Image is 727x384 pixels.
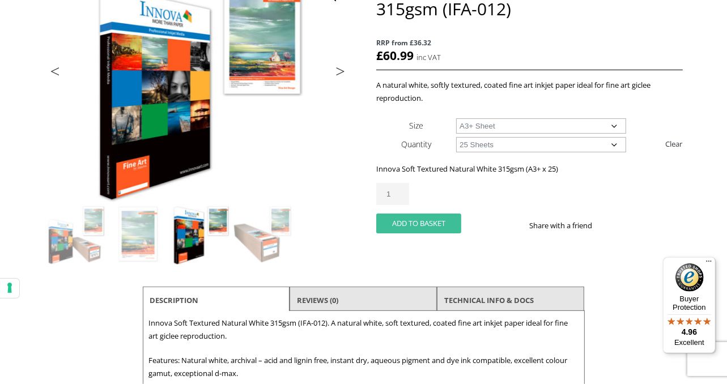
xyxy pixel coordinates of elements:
[376,36,682,49] span: RRP from £36.32
[297,290,338,310] a: Reviews (0)
[149,354,579,380] p: Features: Natural white, archival – acid and lignin free, instant dry, aqueous pigment and dye in...
[444,290,534,310] a: TECHNICAL INFO & DOCS
[633,221,642,230] img: email sharing button
[529,219,606,232] p: Share with a friend
[149,317,579,343] p: Innova Soft Textured Natural White 315gsm (IFA-012). A natural white, soft textured, coated fine ...
[682,327,697,336] span: 4.96
[619,221,628,230] img: twitter sharing button
[401,139,431,150] label: Quantity
[376,48,414,63] bdi: 60.99
[232,204,294,265] img: Innova Soft Textured Natural White 315gsm (IFA-012) - Image 4
[675,263,704,292] img: Trusted Shops Trustmark
[702,257,716,271] button: Menu
[108,204,169,265] img: Innova Soft Textured Natural White 315gsm (IFA-012) - Image 2
[45,204,107,265] img: Innova Soft Textured Natural White 315gsm (IFA-012)
[409,120,423,131] label: Size
[663,257,716,353] button: Trusted Shops TrustmarkBuyer Protection4.96Excellent
[606,221,615,230] img: facebook sharing button
[663,295,716,312] p: Buyer Protection
[376,183,409,205] input: Product quantity
[150,290,198,310] a: Description
[376,214,461,233] button: Add to basket
[170,204,231,265] img: Innova Soft Textured Natural White 315gsm (IFA-012) - Image 3
[666,135,683,153] a: Clear options
[376,48,383,63] span: £
[376,163,682,176] p: Innova Soft Textured Natural White 315gsm (A3+ x 25)
[663,338,716,347] p: Excellent
[376,79,682,105] p: A natural white, softly textured, coated fine art inkjet paper ideal for fine art giclee reproduc...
